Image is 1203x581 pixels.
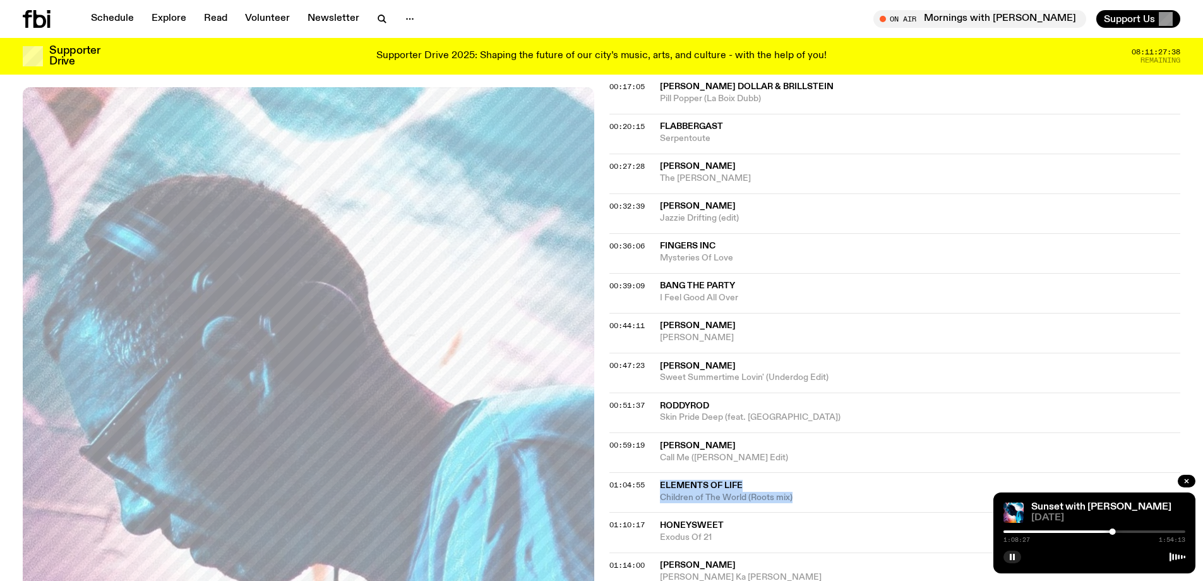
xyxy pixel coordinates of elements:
span: [PERSON_NAME] [660,162,736,171]
button: 00:17:05 [609,83,645,90]
span: [PERSON_NAME] [660,441,736,450]
p: Supporter Drive 2025: Shaping the future of our city’s music, arts, and culture - with the help o... [376,51,827,62]
button: 00:59:19 [609,442,645,449]
span: Sweet Summertime Lovin' (Underdog Edit) [660,372,1181,384]
span: 01:04:55 [609,480,645,490]
span: 01:10:17 [609,520,645,530]
span: Skin Pride Deep (feat. [GEOGRAPHIC_DATA]) [660,412,1181,424]
button: 00:27:28 [609,163,645,170]
span: I Feel Good All Over [660,292,1181,304]
a: Read [196,10,235,28]
span: Call Me ([PERSON_NAME] Edit) [660,452,1181,464]
button: On AirMornings with [PERSON_NAME] [873,10,1086,28]
button: 01:04:55 [609,482,645,489]
span: 00:51:37 [609,400,645,410]
span: Fingers Inc [660,242,715,250]
span: Exodus Of 21 [660,532,1181,544]
button: 00:32:39 [609,203,645,210]
span: Elements of Life [660,481,743,490]
button: 00:51:37 [609,402,645,409]
button: 00:39:09 [609,283,645,290]
span: The [PERSON_NAME] [660,173,1181,185]
button: Support Us [1096,10,1180,28]
span: [PERSON_NAME] [660,561,736,570]
span: 00:59:19 [609,440,645,450]
span: [PERSON_NAME] Dollar & Brillstein [660,82,834,91]
span: 00:17:05 [609,82,645,92]
span: Bang The Party [660,281,735,290]
span: [PERSON_NAME] [660,332,1181,344]
span: 1:54:13 [1159,537,1185,543]
button: 00:47:23 [609,362,645,369]
span: [PERSON_NAME] [660,321,736,330]
span: 00:27:28 [609,161,645,171]
span: 00:32:39 [609,201,645,211]
span: 00:36:06 [609,241,645,251]
img: Simon Caldwell stands side on, looking downwards. He has headphones on. Behind him is a brightly ... [1003,503,1024,523]
span: Children of The World (Roots mix) [660,492,1181,504]
button: 00:36:06 [609,243,645,250]
button: 01:10:17 [609,522,645,529]
span: Roddyrod [660,401,709,410]
a: Sunset with [PERSON_NAME] [1031,502,1171,512]
a: Explore [144,10,194,28]
span: 08:11:27:38 [1132,49,1180,56]
button: 00:44:11 [609,322,645,329]
span: Honeysweet [660,521,724,530]
span: 00:44:11 [609,321,645,331]
a: Volunteer [237,10,297,28]
button: 00:20:15 [609,123,645,130]
h3: Supporter Drive [49,46,100,67]
span: 00:20:15 [609,121,645,131]
span: Pill Popper (La Boix Dubb) [660,93,1181,105]
span: Remaining [1140,57,1180,64]
span: 00:39:09 [609,281,645,291]
span: Support Us [1104,13,1155,25]
a: Schedule [83,10,141,28]
span: [DATE] [1031,513,1185,523]
span: Flabbergast [660,122,723,131]
span: 00:47:23 [609,360,645,370]
button: 01:14:00 [609,562,645,569]
span: Jazzie Drifting (edit) [660,212,1181,224]
a: Newsletter [300,10,367,28]
span: Mysteries Of Love [660,252,1181,264]
span: Serpentoute [660,133,1181,145]
span: [PERSON_NAME] [660,362,736,370]
span: [PERSON_NAME] [660,202,736,211]
span: 01:14:00 [609,560,645,570]
span: 1:08:27 [1003,537,1030,543]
